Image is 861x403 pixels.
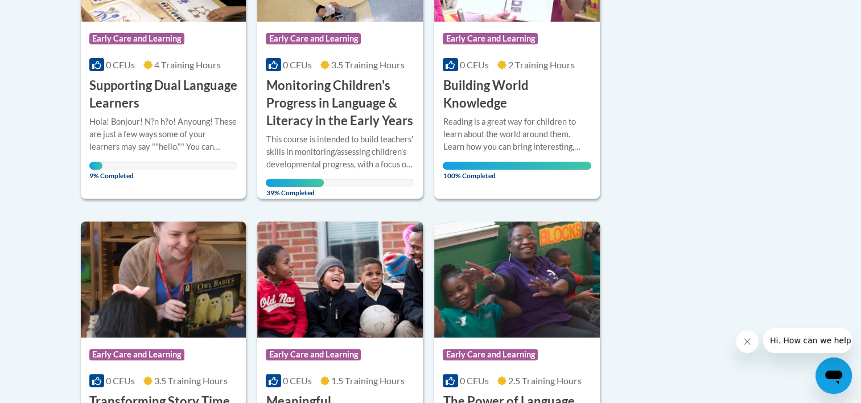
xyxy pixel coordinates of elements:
span: 0 CEUs [460,375,489,386]
span: 0 CEUs [283,375,312,386]
div: Your progress [443,162,591,170]
span: 0 CEUs [460,59,489,70]
img: Course Logo [257,221,423,338]
div: This course is intended to build teachers' skills in monitoring/assessing children's developmenta... [266,133,414,171]
span: 39% Completed [266,179,324,197]
span: Early Care and Learning [266,349,361,360]
h3: Monitoring Children's Progress in Language & Literacy in the Early Years [266,77,414,129]
span: 2.5 Training Hours [508,375,582,386]
span: 3.5 Training Hours [331,59,405,70]
span: Early Care and Learning [443,349,538,360]
span: Early Care and Learning [89,349,184,360]
span: 0 CEUs [106,59,135,70]
span: 100% Completed [443,162,591,180]
span: 0 CEUs [283,59,312,70]
img: Course Logo [434,221,600,338]
span: 1.5 Training Hours [331,375,405,386]
div: Your progress [266,179,324,187]
div: Reading is a great way for children to learn about the world around them. Learn how you can bring... [443,116,591,153]
h3: Building World Knowledge [443,77,591,112]
img: Course Logo [81,221,246,338]
iframe: Button to launch messaging window [815,357,852,394]
span: 0 CEUs [106,375,135,386]
span: 3.5 Training Hours [154,375,228,386]
span: Hi. How can we help? [7,8,92,17]
span: 4 Training Hours [154,59,221,70]
h3: Supporting Dual Language Learners [89,77,238,112]
span: 2 Training Hours [508,59,575,70]
iframe: Close message [736,330,759,353]
iframe: Message from company [763,328,852,353]
span: Early Care and Learning [443,33,538,44]
span: Early Care and Learning [89,33,184,44]
span: 9% Completed [89,162,102,180]
div: Hola! Bonjour! N?n h?o! Anyoung! These are just a few ways some of your learners may say ""hello.... [89,116,238,153]
div: Your progress [89,162,102,170]
span: Early Care and Learning [266,33,361,44]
